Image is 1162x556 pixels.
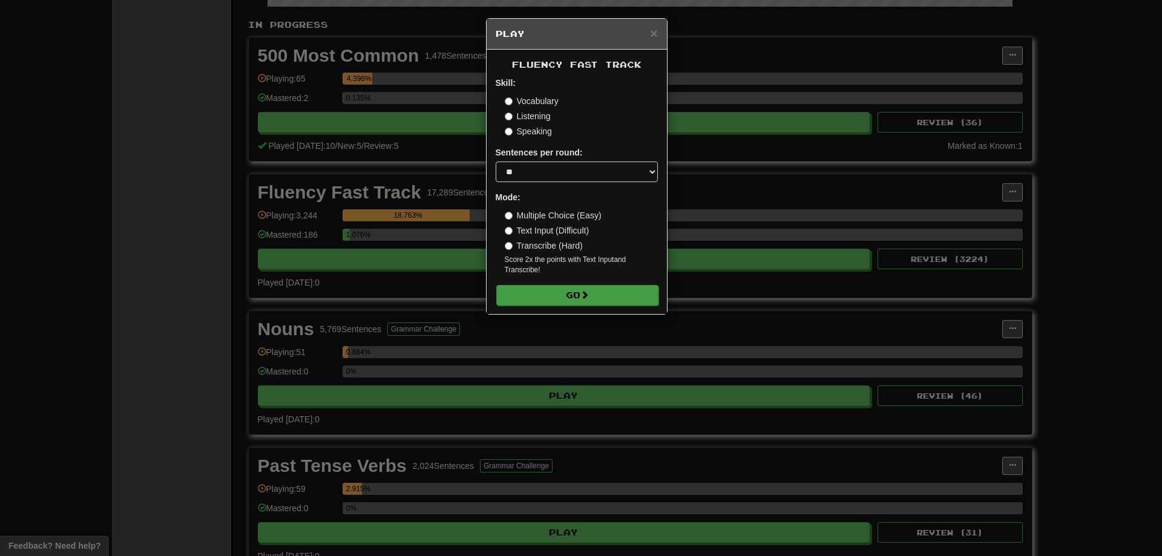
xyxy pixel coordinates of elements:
button: Close [650,27,657,39]
label: Speaking [505,125,552,137]
input: Transcribe (Hard) [505,242,513,250]
label: Sentences per round: [496,146,583,159]
input: Speaking [505,128,513,136]
span: × [650,26,657,40]
label: Text Input (Difficult) [505,224,589,237]
input: Multiple Choice (Easy) [505,212,513,220]
label: Vocabulary [505,95,559,107]
label: Multiple Choice (Easy) [505,209,602,221]
button: Go [496,285,658,306]
small: Score 2x the points with Text Input and Transcribe ! [505,255,658,275]
span: Fluency Fast Track [512,59,642,70]
label: Listening [505,110,551,122]
h5: Play [496,28,658,40]
strong: Mode: [496,192,520,202]
input: Vocabulary [505,97,513,105]
input: Text Input (Difficult) [505,227,513,235]
label: Transcribe (Hard) [505,240,583,252]
input: Listening [505,113,513,120]
strong: Skill: [496,78,516,88]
